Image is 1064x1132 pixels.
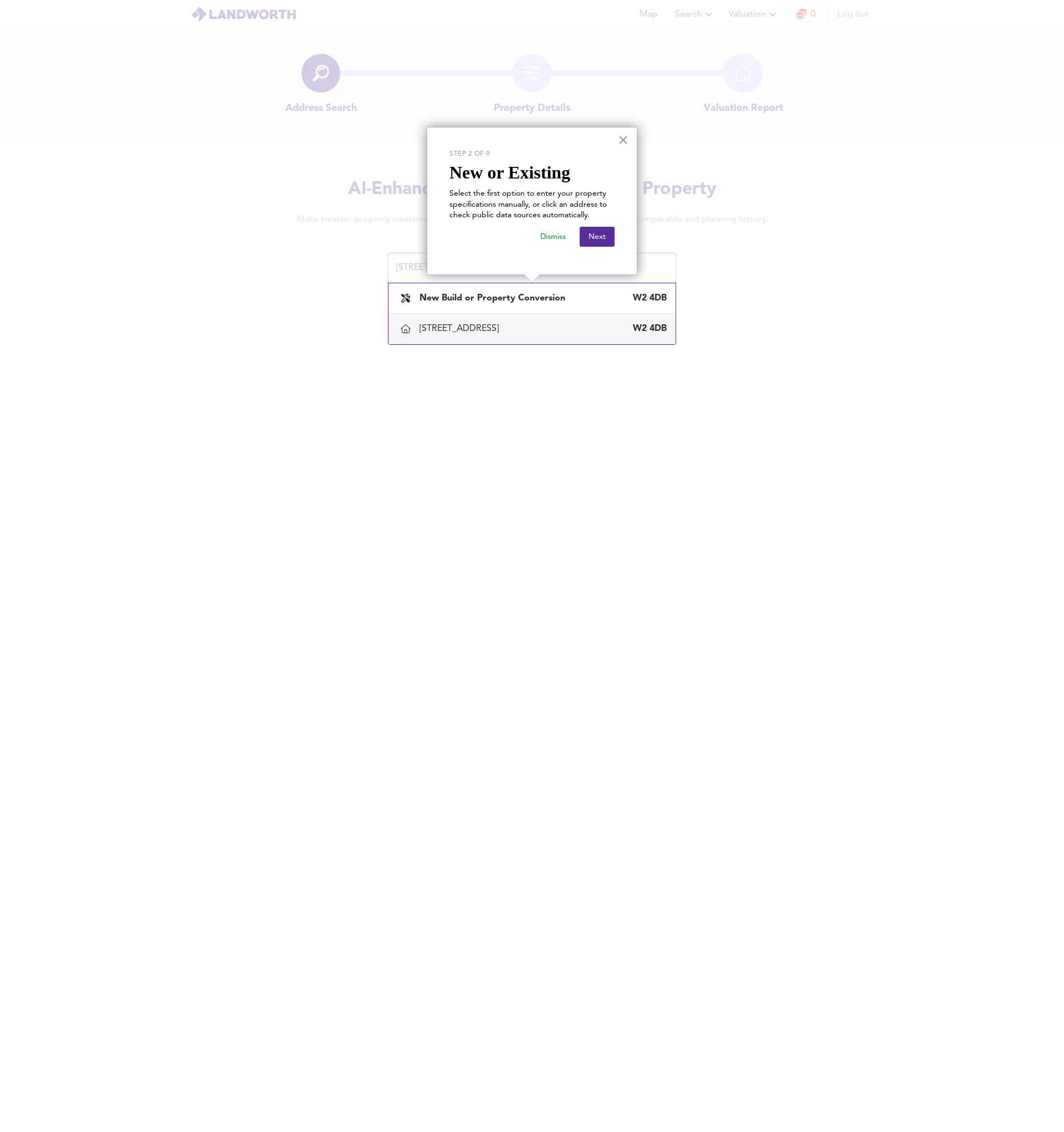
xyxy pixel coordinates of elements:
div: W2 4DB [622,323,667,335]
div: W2 4DB [622,292,667,304]
p: Select the first option to enter your property specifications manually, or click an address to ch... [449,188,615,221]
p: New or Existing [449,162,615,183]
b: New Build or Property Conversion [420,294,565,303]
div: [STREET_ADDRESS] [420,323,503,335]
button: Dismiss [531,227,575,247]
button: Next [580,227,615,247]
p: Step 2 of 9 [449,150,615,159]
button: Close [618,131,628,149]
